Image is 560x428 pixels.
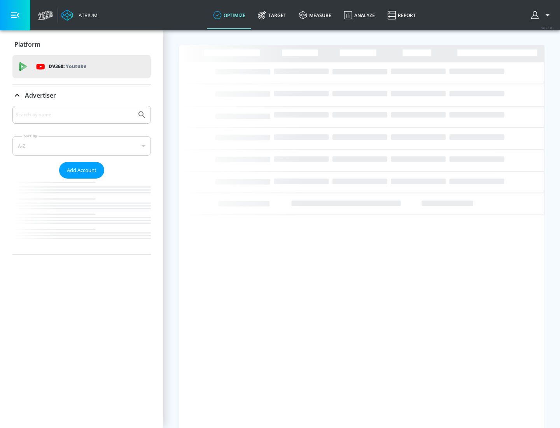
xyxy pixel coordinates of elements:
[66,62,86,70] p: Youtube
[16,110,133,120] input: Search by name
[12,136,151,156] div: A-Z
[25,91,56,100] p: Advertiser
[14,40,40,49] p: Platform
[59,162,104,179] button: Add Account
[67,166,96,175] span: Add Account
[75,12,98,19] div: Atrium
[541,26,552,30] span: v 4.28.0
[252,1,292,29] a: Target
[12,84,151,106] div: Advertiser
[381,1,422,29] a: Report
[12,106,151,254] div: Advertiser
[338,1,381,29] a: Analyze
[12,179,151,254] nav: list of Advertiser
[207,1,252,29] a: optimize
[22,133,39,139] label: Sort By
[49,62,86,71] p: DV360:
[12,33,151,55] div: Platform
[12,55,151,78] div: DV360: Youtube
[292,1,338,29] a: measure
[61,9,98,21] a: Atrium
